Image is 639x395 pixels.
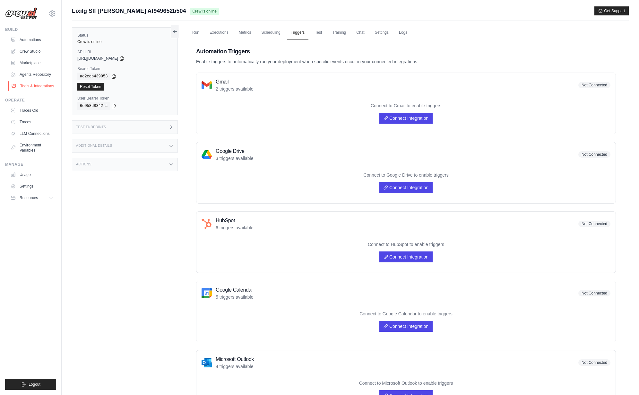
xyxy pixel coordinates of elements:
[202,380,610,386] p: Connect to Microsoft Outlook to enable triggers
[578,82,610,88] span: Not Connected
[72,6,186,15] span: Lixilg Slf [PERSON_NAME] Af949652b504
[196,47,616,56] h2: Automation Triggers
[216,78,254,86] h3: Gmail
[202,288,212,298] img: Google Calendar
[5,7,37,20] img: Logo
[8,140,56,155] a: Environment Variables
[8,170,56,180] a: Usage
[257,26,284,39] a: Scheduling
[216,147,254,155] h3: Google Drive
[216,363,254,370] p: 4 triggers available
[202,172,610,178] p: Connect to Google Drive to enable triggers
[8,193,56,203] button: Resources
[202,80,212,90] img: Gmail
[5,379,56,390] button: Logout
[216,356,254,363] h3: Microsoft Outlook
[287,26,309,39] a: Triggers
[578,359,610,366] span: Not Connected
[311,26,326,39] a: Test
[8,69,56,80] a: Agents Repository
[77,96,172,101] label: User Bearer Token
[188,26,203,39] a: Run
[216,286,254,294] h3: Google Calendar
[578,221,610,227] span: Not Connected
[8,81,57,91] a: Tools & Integrations
[5,27,56,32] div: Build
[594,6,629,15] button: Get Support
[77,49,172,55] label: API URL
[77,56,118,61] span: [URL][DOMAIN_NAME]
[578,151,610,158] span: Not Connected
[328,26,350,39] a: Training
[8,105,56,116] a: Traces Old
[352,26,368,39] a: Chat
[202,102,610,109] p: Connect to Gmail to enable triggers
[76,162,91,166] h3: Actions
[216,155,254,162] p: 3 triggers available
[371,26,393,39] a: Settings
[77,66,172,71] label: Bearer Token
[77,33,172,38] label: Status
[77,102,110,110] code: 6e958d8342fa
[76,125,106,129] h3: Test Endpoints
[77,83,104,91] a: Reset Token
[206,26,232,39] a: Executions
[216,217,254,224] h3: HubSpot
[202,149,212,160] img: Google Drive
[202,357,212,368] img: Microsoft Outlook
[202,311,610,317] p: Connect to Google Calendar to enable triggers
[77,73,110,80] code: ac2ccb439053
[235,26,255,39] a: Metrics
[196,58,616,65] p: Enable triggers to automatically run your deployment when specific events occur in your connected...
[379,321,433,332] a: Connect Integration
[8,58,56,68] a: Marketplace
[8,117,56,127] a: Traces
[216,86,254,92] p: 2 triggers available
[190,8,219,15] span: Crew is online
[216,224,254,231] p: 6 triggers available
[8,128,56,139] a: LLM Connections
[216,294,254,300] p: 5 triggers available
[76,144,112,148] h3: Additional Details
[8,35,56,45] a: Automations
[395,26,411,39] a: Logs
[29,382,40,387] span: Logout
[5,162,56,167] div: Manage
[20,195,38,200] span: Resources
[379,182,433,193] a: Connect Integration
[8,46,56,57] a: Crew Studio
[202,241,610,248] p: Connect to HubSpot to enable triggers
[379,113,433,124] a: Connect Integration
[5,98,56,103] div: Operate
[8,181,56,191] a: Settings
[578,290,610,296] span: Not Connected
[202,219,212,229] img: HubSpot
[379,251,433,262] a: Connect Integration
[77,39,172,44] div: Crew is online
